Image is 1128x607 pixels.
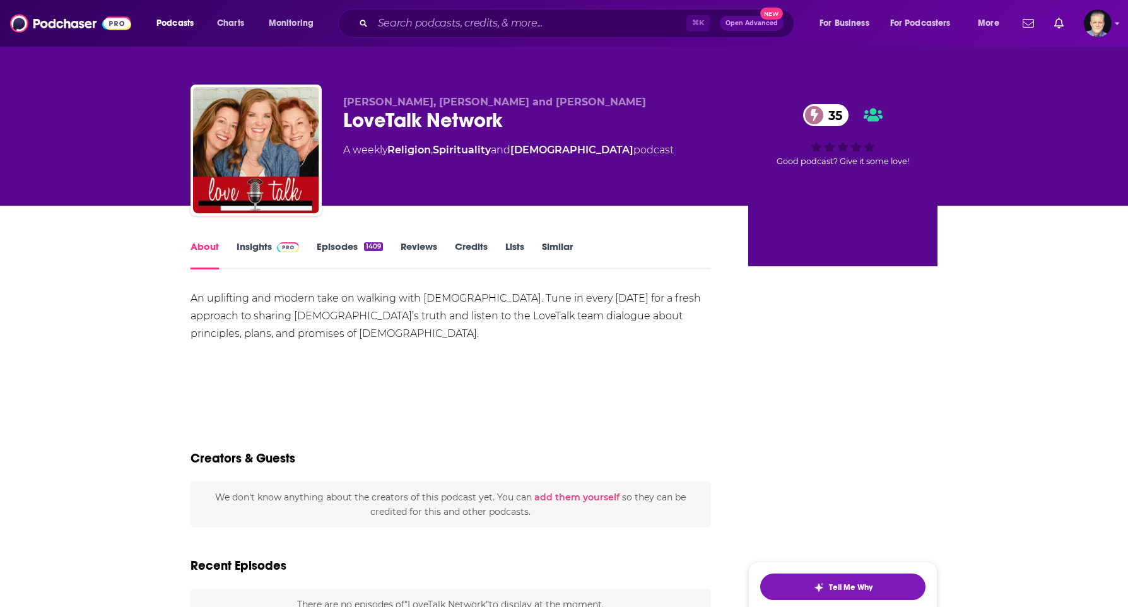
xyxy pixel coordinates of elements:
button: open menu [148,13,210,33]
button: add them yourself [534,492,620,502]
button: Show profile menu [1084,9,1112,37]
span: Podcasts [156,15,194,32]
span: Good podcast? Give it some love! [777,156,909,166]
button: Open AdvancedNew [720,16,784,31]
img: User Profile [1084,9,1112,37]
span: We don't know anything about the creators of this podcast yet . You can so they can be credited f... [215,492,686,517]
a: Charts [209,13,252,33]
span: Open Advanced [726,20,778,27]
a: InsightsPodchaser Pro [237,240,299,269]
div: 35Good podcast? Give it some love! [748,96,937,174]
a: Spirituality [433,144,491,156]
span: For Business [820,15,869,32]
div: Search podcasts, credits, & more... [350,9,806,38]
a: Reviews [401,240,437,269]
a: Credits [455,240,488,269]
a: Religion [387,144,431,156]
span: New [760,8,783,20]
img: Podchaser Pro [277,242,299,252]
span: For Podcasters [890,15,951,32]
button: tell me why sparkleTell Me Why [760,574,925,600]
button: open menu [969,13,1015,33]
span: ⌘ K [686,15,710,32]
a: Episodes1409 [317,240,383,269]
a: Show notifications dropdown [1049,13,1069,34]
button: open menu [882,13,969,33]
div: 1409 [364,242,383,251]
div: A weekly podcast [343,143,674,158]
a: Similar [542,240,573,269]
a: About [191,240,219,269]
a: [DEMOGRAPHIC_DATA] [510,144,633,156]
h2: Creators & Guests [191,451,295,466]
a: Show notifications dropdown [1018,13,1039,34]
button: open menu [811,13,885,33]
span: Monitoring [269,15,314,32]
span: 35 [816,104,849,126]
input: Search podcasts, credits, & more... [373,13,686,33]
span: , [431,144,433,156]
img: tell me why sparkle [814,582,824,592]
h2: Recent Episodes [191,558,286,574]
a: 35 [803,104,849,126]
span: Tell Me Why [829,582,872,592]
span: [PERSON_NAME], [PERSON_NAME] and [PERSON_NAME] [343,96,646,108]
button: open menu [260,13,330,33]
span: Charts [217,15,244,32]
span: Logged in as JonesLiterary [1084,9,1112,37]
img: LoveTalk Network [193,87,319,213]
span: More [978,15,999,32]
img: Podchaser - Follow, Share and Rate Podcasts [10,11,131,35]
div: An uplifting and modern take on walking with [DEMOGRAPHIC_DATA]. Tune in every [DATE] for a fresh... [191,290,711,343]
span: and [491,144,510,156]
a: Lists [505,240,524,269]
